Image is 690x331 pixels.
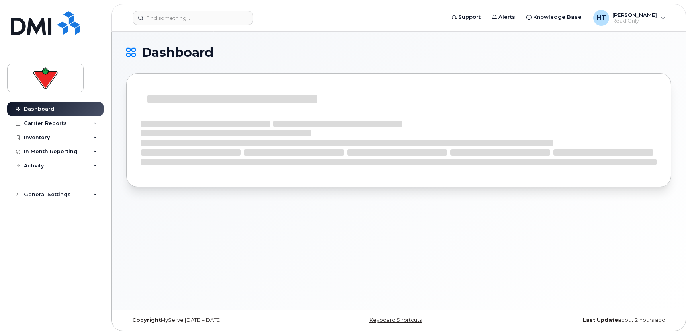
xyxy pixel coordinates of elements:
[132,317,161,323] strong: Copyright
[583,317,618,323] strong: Last Update
[141,47,213,58] span: Dashboard
[126,317,308,323] div: MyServe [DATE]–[DATE]
[369,317,422,323] a: Keyboard Shortcuts
[490,317,671,323] div: about 2 hours ago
